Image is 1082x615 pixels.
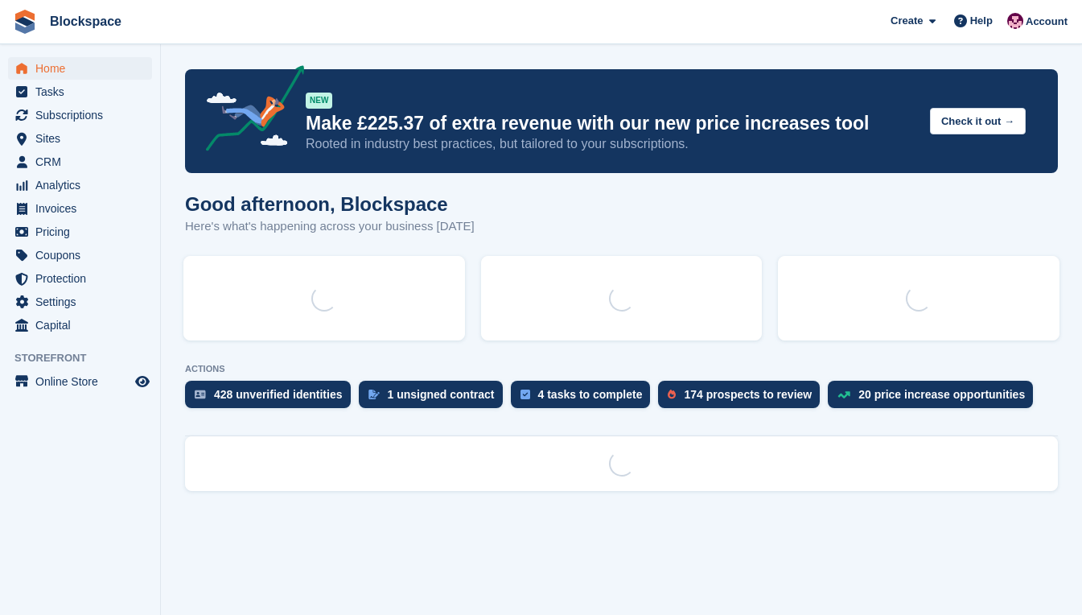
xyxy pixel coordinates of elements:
[8,127,152,150] a: menu
[35,267,132,290] span: Protection
[185,381,359,416] a: 428 unverified identities
[185,364,1058,374] p: ACTIONS
[35,127,132,150] span: Sites
[1007,13,1023,29] img: Blockspace
[35,57,132,80] span: Home
[133,372,152,391] a: Preview store
[214,388,343,401] div: 428 unverified identities
[35,291,132,313] span: Settings
[192,65,305,157] img: price-adjustments-announcement-icon-8257ccfd72463d97f412b2fc003d46551f7dbcb40ab6d574587a9cd5c0d94...
[837,391,850,398] img: price_increase_opportunities-93ffe204e8149a01c8c9dc8f82e8f89637d9d84a8eef4429ea346261dce0b2c0.svg
[970,13,993,29] span: Help
[35,370,132,393] span: Online Store
[891,13,923,29] span: Create
[8,80,152,103] a: menu
[8,104,152,126] a: menu
[8,221,152,243] a: menu
[8,57,152,80] a: menu
[684,388,812,401] div: 174 prospects to review
[14,350,160,366] span: Storefront
[930,108,1026,134] button: Check it out →
[668,390,676,399] img: prospect-51fa495bee0391a8d652442698ab0144808aea92771e9ea1ae160a38d050c398.svg
[828,381,1041,416] a: 20 price increase opportunities
[35,80,132,103] span: Tasks
[8,244,152,266] a: menu
[368,390,380,399] img: contract_signature_icon-13c848040528278c33f63329250d36e43548de30e8caae1d1a13099fd9432cc5.svg
[359,381,511,416] a: 1 unsigned contract
[8,197,152,220] a: menu
[35,174,132,196] span: Analytics
[8,174,152,196] a: menu
[306,93,332,109] div: NEW
[8,151,152,173] a: menu
[8,291,152,313] a: menu
[1026,14,1068,30] span: Account
[35,104,132,126] span: Subscriptions
[858,388,1025,401] div: 20 price increase opportunities
[35,151,132,173] span: CRM
[306,112,917,135] p: Make £225.37 of extra revenue with our new price increases tool
[35,244,132,266] span: Coupons
[658,381,828,416] a: 174 prospects to review
[35,221,132,243] span: Pricing
[8,370,152,393] a: menu
[8,314,152,336] a: menu
[185,193,475,215] h1: Good afternoon, Blockspace
[195,390,206,399] img: verify_identity-adf6edd0f0f0b5bbfe63781bf79b02c33cf7c696d77639b501bdc392416b5a36.svg
[388,388,495,401] div: 1 unsigned contract
[520,390,530,399] img: task-75834270c22a3079a89374b754ae025e5fb1db73e45f91037f5363f120a921f8.svg
[306,135,917,153] p: Rooted in industry best practices, but tailored to your subscriptions.
[511,381,659,416] a: 4 tasks to complete
[13,10,37,34] img: stora-icon-8386f47178a22dfd0bd8f6a31ec36ba5ce8667c1dd55bd0f319d3a0aa187defe.svg
[35,314,132,336] span: Capital
[35,197,132,220] span: Invoices
[538,388,643,401] div: 4 tasks to complete
[8,267,152,290] a: menu
[185,217,475,236] p: Here's what's happening across your business [DATE]
[43,8,128,35] a: Blockspace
